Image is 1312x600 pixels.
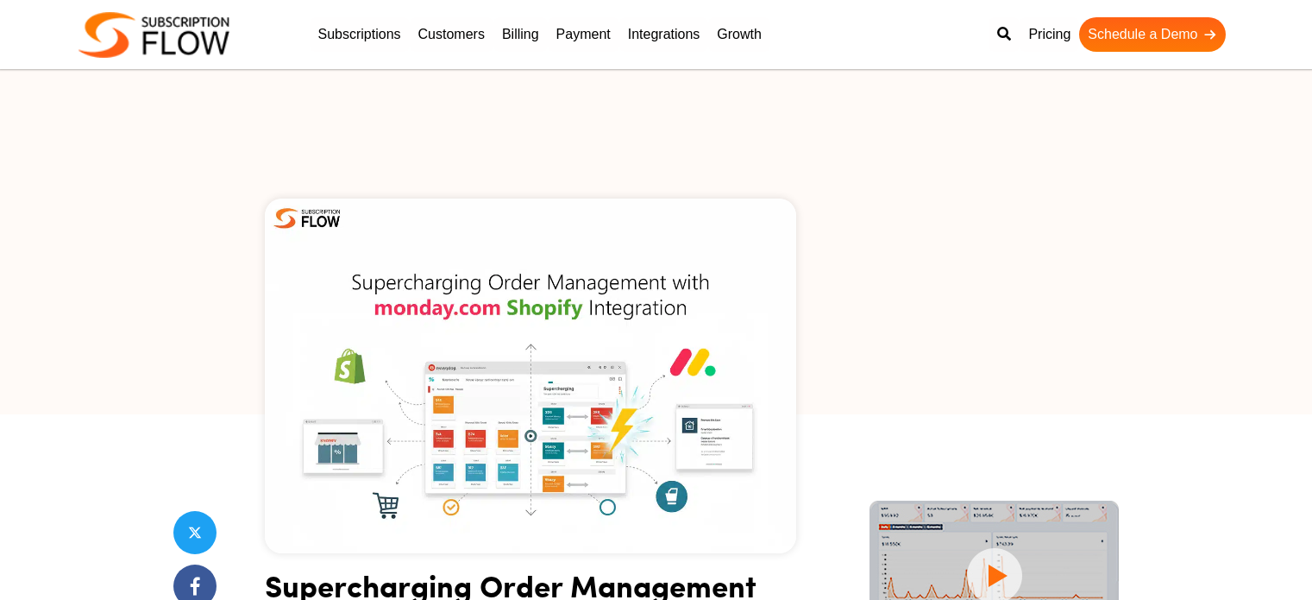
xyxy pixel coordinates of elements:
a: Customers [410,17,493,52]
a: Schedule a Demo [1079,17,1225,52]
img: monday.com Shopify Integration [265,199,796,553]
a: Payment [548,17,619,52]
img: Subscriptionflow [78,12,229,58]
a: Billing [493,17,548,52]
a: Integrations [619,17,709,52]
a: Subscriptions [310,17,410,52]
a: Growth [708,17,770,52]
a: Pricing [1020,17,1079,52]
